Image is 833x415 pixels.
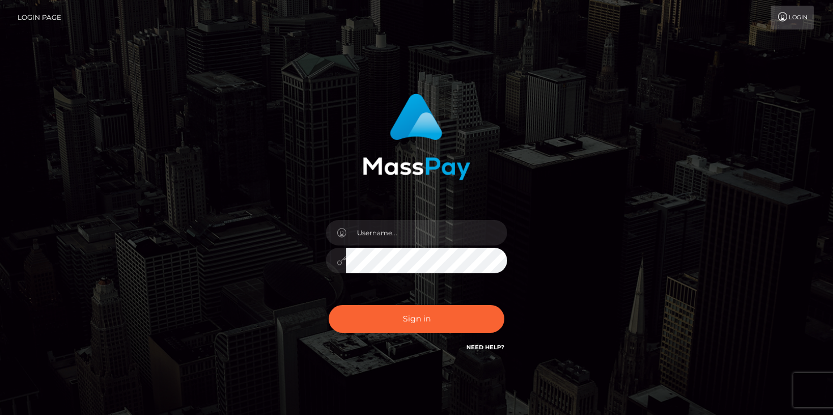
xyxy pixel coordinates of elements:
a: Login Page [18,6,61,29]
input: Username... [346,220,507,245]
img: MassPay Login [363,94,470,180]
button: Sign in [329,305,504,333]
a: Need Help? [466,344,504,351]
a: Login [771,6,814,29]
